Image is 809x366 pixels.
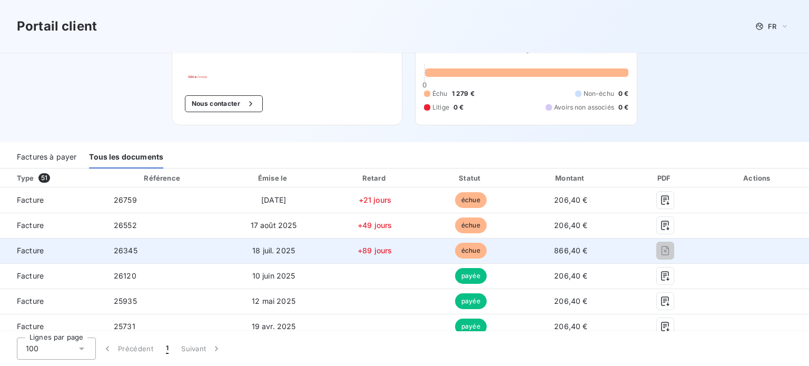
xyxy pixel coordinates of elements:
span: Avoirs non associés [554,103,614,112]
div: Statut [426,173,516,183]
span: payée [455,268,487,284]
span: 51 [38,173,50,183]
span: 206,40 € [554,296,587,305]
span: 25935 [114,296,137,305]
div: Référence [144,174,180,182]
span: Facture [8,271,97,281]
button: Suivant [175,338,228,360]
span: 206,40 € [554,322,587,331]
span: Non-échu [584,89,614,98]
span: 26120 [114,271,136,280]
span: 25731 [114,322,135,331]
img: Company logo [185,72,252,78]
span: 100 [26,343,38,354]
span: 206,40 € [554,271,587,280]
span: Facture [8,245,97,256]
span: Litige [432,103,449,112]
span: Facture [8,220,97,231]
span: 1 [166,343,169,354]
span: 0 € [453,103,463,112]
span: Facture [8,296,97,306]
span: +89 jours [358,246,392,255]
span: Facture [8,195,97,205]
span: 12 mai 2025 [252,296,295,305]
button: Précédent [96,338,160,360]
span: échue [455,192,487,208]
span: 0 € [618,103,628,112]
span: échue [455,217,487,233]
span: 18 juil. 2025 [252,246,295,255]
span: Facture [8,321,97,332]
div: Factures à payer [17,146,76,169]
div: Montant [520,173,621,183]
span: 17 août 2025 [251,221,297,230]
button: 1 [160,338,175,360]
span: [DATE] [261,195,286,204]
span: 26759 [114,195,137,204]
span: Échu [432,89,448,98]
span: payée [455,293,487,309]
span: échue [455,243,487,259]
span: 19 avr. 2025 [252,322,296,331]
span: 206,40 € [554,195,587,204]
span: 10 juin 2025 [252,271,295,280]
span: 26345 [114,246,137,255]
span: payée [455,319,487,334]
h3: Portail client [17,17,97,36]
span: 206,40 € [554,221,587,230]
span: +21 jours [359,195,391,204]
div: Retard [329,173,421,183]
span: 0 € [618,89,628,98]
span: 866,40 € [554,246,587,255]
span: 1 279 € [452,89,475,98]
button: Nous contacter [185,95,263,112]
span: +49 jours [358,221,392,230]
span: FR [768,22,776,31]
span: 26552 [114,221,137,230]
span: 0 [422,81,427,89]
div: PDF [626,173,705,183]
div: Émise le [223,173,324,183]
div: Tous les documents [89,146,163,169]
div: Type [11,173,103,183]
div: Actions [709,173,807,183]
